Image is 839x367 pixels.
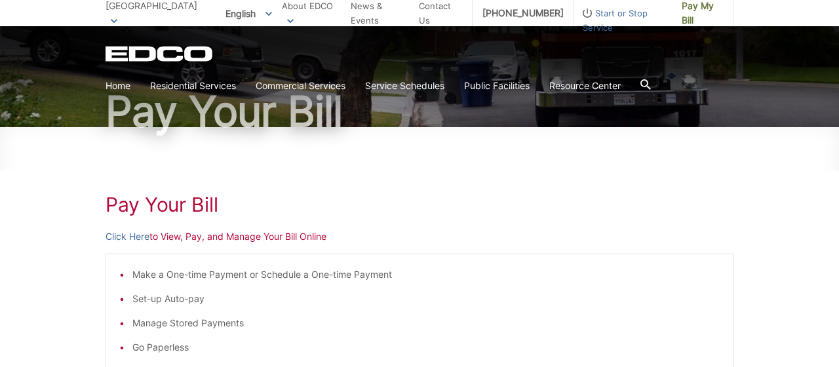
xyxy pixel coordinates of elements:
[216,3,282,24] span: English
[106,46,214,62] a: EDCD logo. Return to the homepage.
[132,292,720,306] li: Set-up Auto-pay
[132,340,720,355] li: Go Paperless
[106,193,733,216] h1: Pay Your Bill
[464,79,530,93] a: Public Facilities
[106,90,733,132] h1: Pay Your Bill
[549,79,621,93] a: Resource Center
[132,267,720,282] li: Make a One-time Payment or Schedule a One-time Payment
[150,79,236,93] a: Residential Services
[132,316,720,330] li: Manage Stored Payments
[106,229,149,244] a: Click Here
[106,79,130,93] a: Home
[106,229,733,244] p: to View, Pay, and Manage Your Bill Online
[365,79,444,93] a: Service Schedules
[256,79,345,93] a: Commercial Services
